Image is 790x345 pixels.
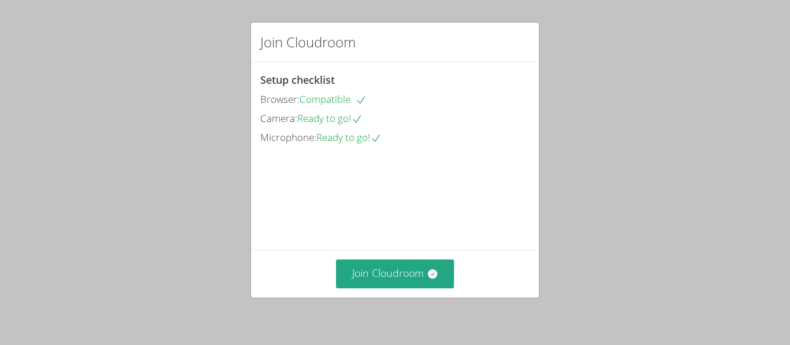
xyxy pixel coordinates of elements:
[260,73,335,87] span: Setup checklist
[336,259,455,288] button: Join Cloudroom
[260,112,297,125] span: Camera:
[260,32,356,53] h2: Join Cloudroom
[260,131,316,144] span: Microphone:
[300,92,367,106] span: Compatible
[297,112,363,125] span: Ready to go!
[316,131,382,144] span: Ready to go!
[260,92,300,106] span: Browser:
